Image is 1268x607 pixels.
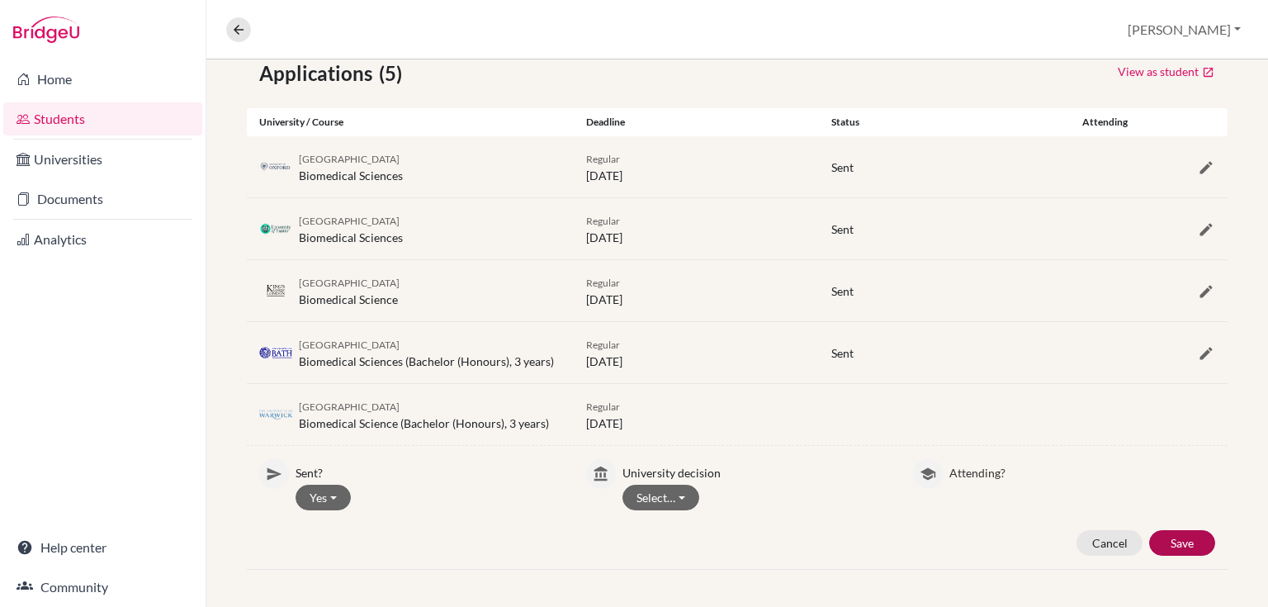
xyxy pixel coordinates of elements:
[299,215,400,227] span: [GEOGRAPHIC_DATA]
[259,409,292,421] img: gb_w20_doo3zgzr.png
[622,459,888,481] p: University decision
[1117,59,1215,84] a: View as student
[13,17,79,43] img: Bridge-U
[831,284,854,298] span: Sent
[586,339,620,351] span: Regular
[3,183,202,216] a: Documents
[3,531,202,564] a: Help center
[574,335,819,370] div: [DATE]
[831,222,854,236] span: Sent
[259,161,292,173] img: gb_o33_zjrfqzea.png
[949,459,1215,481] p: Attending?
[586,277,620,289] span: Regular
[586,215,620,227] span: Regular
[574,149,819,184] div: [DATE]
[3,102,202,135] a: Students
[247,115,574,130] div: University / Course
[259,59,379,88] span: Applications
[1149,530,1215,556] button: Save
[259,347,292,358] img: gb_b16_e_th1yg6.png
[1120,14,1248,45] button: [PERSON_NAME]
[574,115,819,130] div: Deadline
[379,59,409,88] span: (5)
[574,273,819,308] div: [DATE]
[299,397,549,432] div: Biomedical Science (Bachelor (Honours), 3 years)
[819,115,1064,130] div: Status
[259,285,292,297] img: gb_k60_fwondp49.png
[1064,115,1146,130] div: Attending
[574,397,819,432] div: [DATE]
[574,211,819,246] div: [DATE]
[299,335,554,370] div: Biomedical Sciences (Bachelor (Honours), 3 years)
[831,346,854,360] span: Sent
[259,218,292,239] img: gb_e84_g00kct56.png
[831,160,854,174] span: Sent
[299,273,400,308] div: Biomedical Science
[3,63,202,96] a: Home
[3,223,202,256] a: Analytics
[296,485,351,510] button: Yes
[586,153,620,165] span: Regular
[1076,530,1143,556] button: Cancel
[586,401,620,413] span: Regular
[299,149,403,184] div: Biomedical Sciences
[299,401,400,413] span: [GEOGRAPHIC_DATA]
[622,485,699,510] button: Select…
[3,571,202,604] a: Community
[296,459,561,481] p: Sent?
[299,277,400,289] span: [GEOGRAPHIC_DATA]
[299,339,400,351] span: [GEOGRAPHIC_DATA]
[3,143,202,176] a: Universities
[299,211,403,246] div: Biomedical Sciences
[299,153,400,165] span: [GEOGRAPHIC_DATA]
